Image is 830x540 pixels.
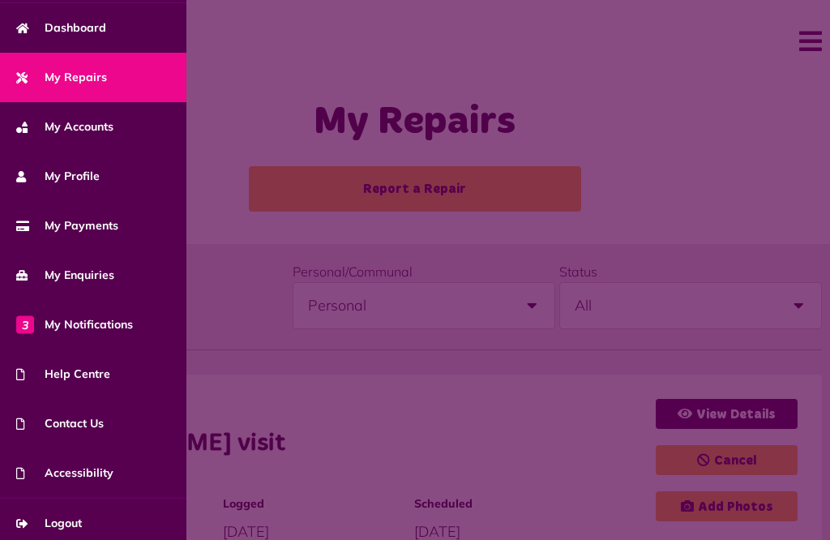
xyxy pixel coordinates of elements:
[16,465,113,482] span: Accessibility
[16,316,133,333] span: My Notifications
[16,19,106,36] span: Dashboard
[16,315,34,333] span: 3
[16,515,82,532] span: Logout
[16,69,107,86] span: My Repairs
[16,217,118,234] span: My Payments
[16,168,100,185] span: My Profile
[16,366,110,383] span: Help Centre
[16,267,114,284] span: My Enquiries
[16,415,104,432] span: Contact Us
[16,118,113,135] span: My Accounts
